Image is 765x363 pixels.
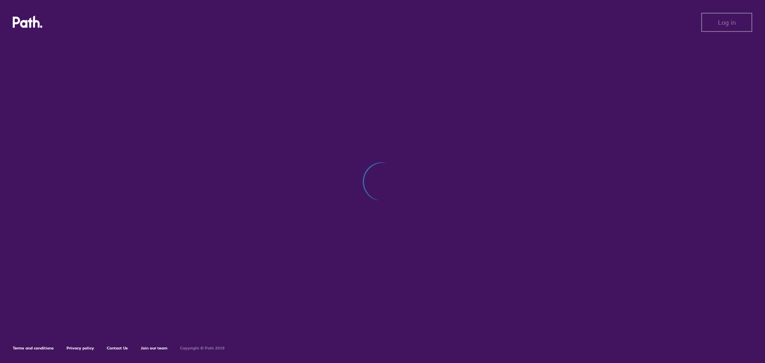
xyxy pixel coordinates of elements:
a: Contact Us [107,345,128,351]
button: Log in [701,13,752,32]
a: Privacy policy [67,345,94,351]
a: Join our team [141,345,167,351]
h6: Copyright © Path 2018 [180,346,225,351]
a: Terms and conditions [13,345,54,351]
span: Log in [718,19,736,26]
